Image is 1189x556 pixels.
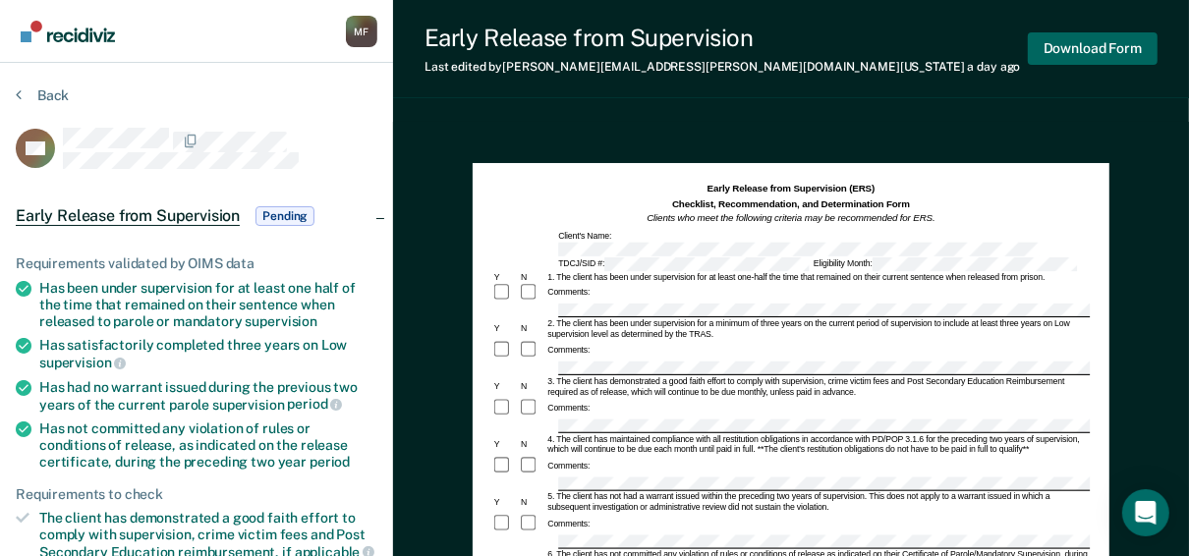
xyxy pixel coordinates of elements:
[39,420,377,470] div: Has not committed any violation of rules or conditions of release, as indicated on the release ce...
[492,498,519,509] div: Y
[1028,32,1158,65] button: Download Form
[545,288,592,299] div: Comments:
[812,257,1080,271] div: Eligibility Month:
[39,280,377,329] div: Has been under supervision for at least one half of the time that remained on their sentence when...
[16,486,377,503] div: Requirements to check
[545,462,592,473] div: Comments:
[492,324,519,335] div: Y
[519,382,545,393] div: N
[39,379,377,413] div: Has had no warrant issued during the previous two years of the current parole supervision
[968,60,1021,74] span: a day ago
[39,337,377,370] div: Has satisfactorily completed three years on Low
[708,184,876,195] strong: Early Release from Supervision (ERS)
[246,313,317,329] span: supervision
[1122,489,1169,536] div: Open Intercom Messenger
[39,355,126,370] span: supervision
[425,60,1020,74] div: Last edited by [PERSON_NAME][EMAIL_ADDRESS][PERSON_NAME][DOMAIN_NAME][US_STATE]
[425,24,1020,52] div: Early Release from Supervision
[16,86,69,104] button: Back
[556,257,812,271] div: TDCJ/SID #:
[287,396,342,412] span: period
[545,435,1090,457] div: 4. The client has maintained compliance with all restitution obligations in accordance with PD/PO...
[16,206,240,226] span: Early Release from Supervision
[492,272,519,283] div: Y
[519,498,545,509] div: N
[545,404,592,415] div: Comments:
[545,319,1090,341] div: 2. The client has been under supervision for a minimum of three years on the current period of su...
[255,206,314,226] span: Pending
[519,324,545,335] div: N
[16,255,377,272] div: Requirements validated by OIMS data
[21,21,115,42] img: Recidiviz
[519,272,545,283] div: N
[492,382,519,393] div: Y
[519,440,545,451] div: N
[492,440,519,451] div: Y
[545,377,1090,399] div: 3. The client has demonstrated a good faith effort to comply with supervision, crime victim fees ...
[545,493,1090,515] div: 5. The client has not had a warrant issued within the preceding two years of supervision. This do...
[346,16,377,47] div: M F
[647,212,934,223] em: Clients who meet the following criteria may be recommended for ERS.
[346,16,377,47] button: Profile dropdown button
[545,346,592,357] div: Comments:
[672,198,910,209] strong: Checklist, Recommendation, and Determination Form
[545,272,1090,283] div: 1. The client has been under supervision for at least one-half the time that remained on their cu...
[310,454,350,470] span: period
[556,231,1090,255] div: Client's Name:
[545,519,592,529] div: Comments:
